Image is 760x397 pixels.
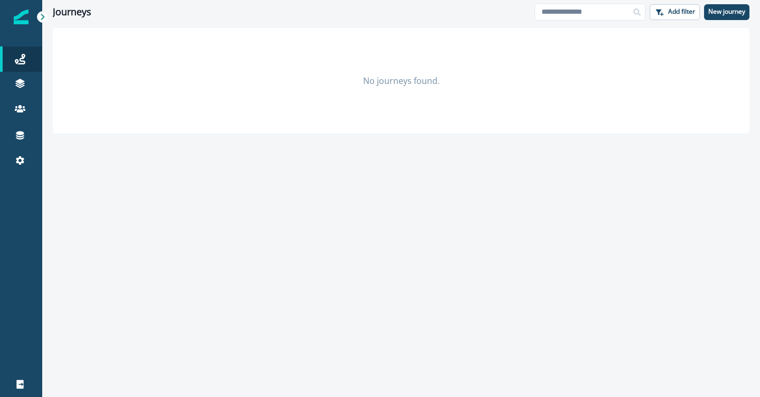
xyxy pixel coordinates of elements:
[53,28,749,134] div: No journeys found.
[650,4,700,20] button: Add filter
[53,6,91,18] h1: Journeys
[704,4,749,20] button: New journey
[668,8,695,15] p: Add filter
[14,10,28,24] img: Inflection
[708,8,745,15] p: New journey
